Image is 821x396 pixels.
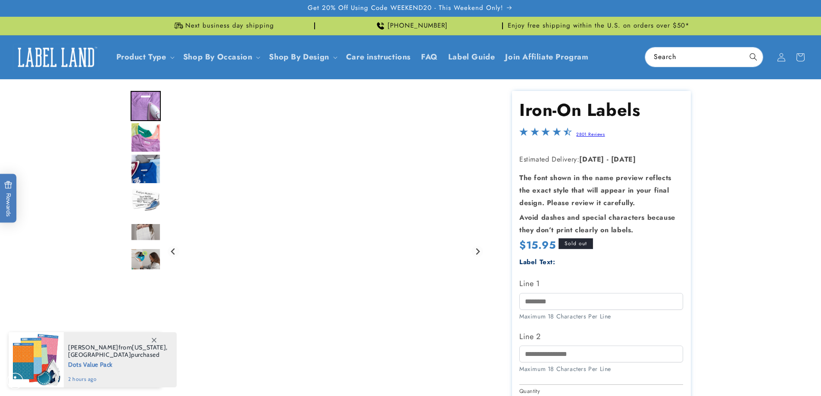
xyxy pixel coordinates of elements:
strong: [DATE] [579,154,604,164]
span: Care instructions [346,52,411,62]
label: Line 1 [519,277,683,290]
img: null [131,223,161,241]
div: Maximum 18 Characters Per Line [519,312,683,321]
div: Go to slide 2 [131,122,161,153]
div: Go to slide 5 [131,217,161,247]
span: Next business day shipping [185,22,274,30]
a: FAQ [416,47,443,67]
span: 4.5-star overall rating [519,130,572,140]
a: Product Type [116,51,166,62]
span: $15.95 [519,238,556,252]
div: Announcement [131,17,315,35]
button: Search [744,47,763,66]
span: Label Guide [448,52,495,62]
img: Iron on name labels ironed to shirt collar [131,154,161,184]
strong: - [607,154,609,164]
summary: Shop By Occasion [178,47,264,67]
div: Go to slide 6 [131,248,161,278]
span: Get 20% Off Using Code WEEKEND20 - This Weekend Only! [308,4,503,12]
h1: Iron-On Labels [519,99,683,121]
span: Shop By Occasion [183,52,253,62]
summary: Product Type [111,47,178,67]
span: FAQ [421,52,438,62]
a: Label Guide [443,47,500,67]
span: [US_STATE] [132,343,166,351]
div: Go to slide 3 [131,154,161,184]
img: Iron-On Labels - Label Land [131,248,161,278]
button: Next slide [471,246,483,257]
a: 2801 Reviews [576,131,605,137]
div: Go to slide 4 [131,185,161,215]
span: Enjoy free shipping within the U.S. on orders over $50* [508,22,690,30]
strong: The font shown in the name preview reflects the exact style that will appear in your final design... [519,173,671,208]
div: Maximum 18 Characters Per Line [519,365,683,374]
div: Go to slide 1 [131,91,161,121]
img: Iron on name tags ironed to a t-shirt [131,122,161,153]
span: [PERSON_NAME] [68,343,119,351]
a: Join Affiliate Program [500,47,593,67]
span: Sold out [559,238,593,249]
a: Care instructions [341,47,416,67]
span: Join Affiliate Program [505,52,588,62]
button: Go to last slide [168,246,179,257]
p: Estimated Delivery: [519,153,683,166]
legend: Quantity [519,387,541,396]
img: Iron on name label being ironed to shirt [131,91,161,121]
strong: [DATE] [611,154,636,164]
div: Announcement [318,17,503,35]
span: Rewards [4,181,12,216]
span: [GEOGRAPHIC_DATA] [68,351,131,359]
img: Iron-on name labels with an iron [131,185,161,215]
a: Label Land [10,41,103,74]
img: Label Land [13,44,99,71]
summary: Shop By Design [264,47,340,67]
span: [PHONE_NUMBER] [387,22,448,30]
strong: Avoid dashes and special characters because they don’t print clearly on labels. [519,212,675,235]
div: Announcement [506,17,691,35]
label: Line 2 [519,330,683,343]
span: from , purchased [68,344,168,359]
a: Shop By Design [269,51,329,62]
label: Label Text: [519,257,556,267]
